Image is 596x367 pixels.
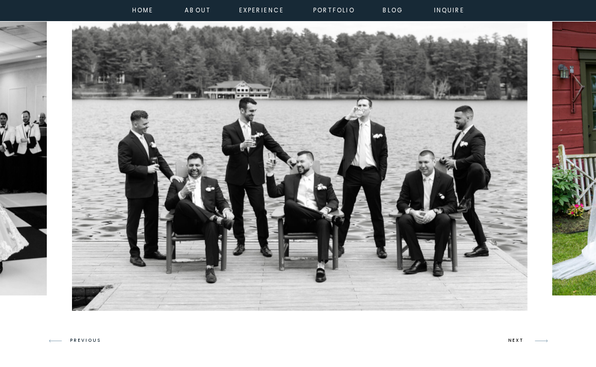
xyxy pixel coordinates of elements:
[313,5,355,14] a: portfolio
[375,5,411,14] a: Blog
[431,5,467,14] a: inquire
[185,5,207,14] a: about
[129,5,156,14] a: home
[70,336,108,345] h3: PREVIOUS
[508,336,527,345] h3: NEXT
[239,5,279,14] a: experience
